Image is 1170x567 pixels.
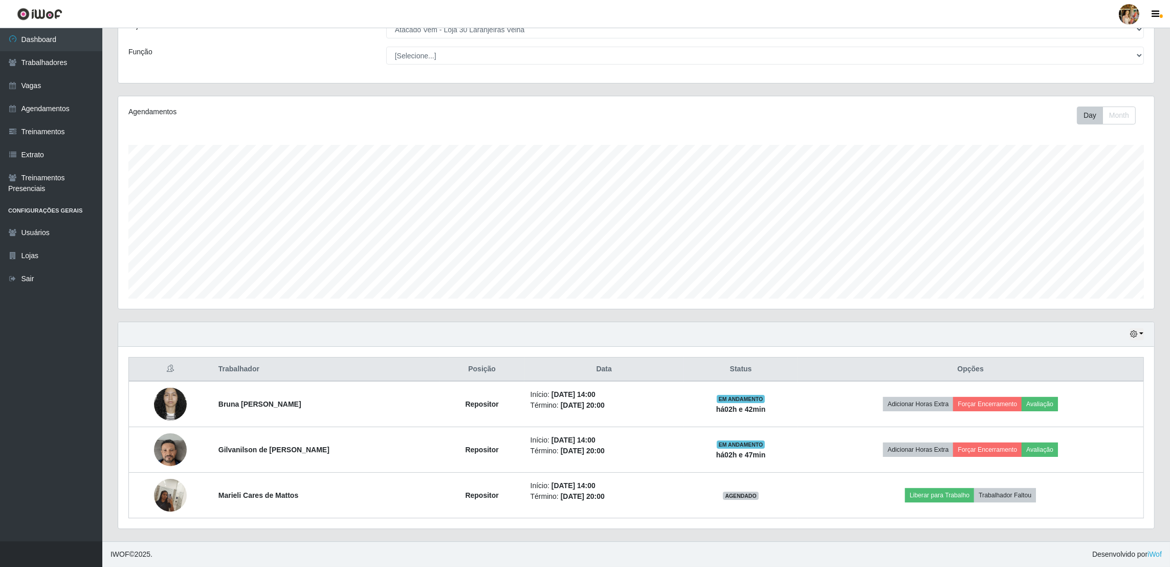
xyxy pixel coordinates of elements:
li: Início: [531,435,678,446]
span: Desenvolvido por [1092,549,1162,560]
time: [DATE] 20:00 [561,401,605,409]
strong: Gilvanilson de [PERSON_NAME] [218,446,329,454]
time: [DATE] 20:00 [561,447,605,455]
img: CoreUI Logo [17,8,62,20]
li: Início: [531,389,678,400]
label: Função [128,47,152,57]
span: EM ANDAMENTO [717,395,765,403]
time: [DATE] 14:00 [551,390,595,398]
img: 1756284437125.jpeg [154,466,187,524]
div: First group [1077,107,1136,124]
strong: Marieli Cares de Mattos [218,491,298,499]
a: iWof [1147,550,1162,558]
th: Trabalhador [212,358,440,382]
time: [DATE] 20:00 [561,492,605,500]
img: 1755611081908.jpeg [154,421,187,479]
th: Posição [440,358,524,382]
button: Trabalhador Faltou [974,488,1036,502]
span: IWOF [111,550,129,558]
th: Opções [798,358,1143,382]
button: Month [1102,107,1136,124]
strong: Repositor [465,491,498,499]
button: Forçar Encerramento [953,397,1022,411]
strong: Repositor [465,446,498,454]
time: [DATE] 14:00 [551,436,595,444]
strong: há 02 h e 47 min [716,451,766,459]
button: Day [1077,107,1103,124]
div: Toolbar with button groups [1077,107,1144,124]
li: Término: [531,491,678,502]
button: Forçar Encerramento [953,443,1022,457]
div: Agendamentos [128,107,543,117]
th: Status [684,358,798,382]
button: Adicionar Horas Extra [883,397,953,411]
th: Data [524,358,684,382]
li: Término: [531,446,678,456]
span: EM ANDAMENTO [717,440,765,449]
button: Adicionar Horas Extra [883,443,953,457]
button: Avaliação [1022,397,1058,411]
strong: Bruna [PERSON_NAME] [218,400,301,408]
button: Liberar para Trabalho [905,488,974,502]
li: Início: [531,480,678,491]
span: © 2025 . [111,549,152,560]
img: 1754394185172.jpeg [154,382,187,426]
li: Término: [531,400,678,411]
strong: Repositor [465,400,498,408]
span: AGENDADO [723,492,759,500]
button: Avaliação [1022,443,1058,457]
time: [DATE] 14:00 [551,481,595,490]
strong: há 02 h e 42 min [716,405,766,413]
